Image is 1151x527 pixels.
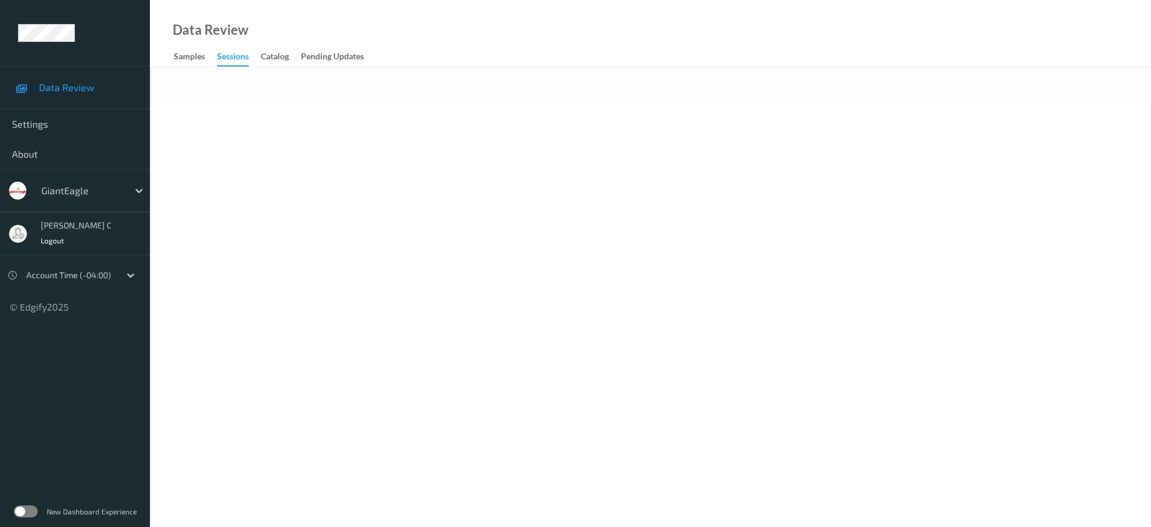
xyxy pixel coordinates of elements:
[301,50,364,65] div: Pending Updates
[217,49,261,67] a: Sessions
[261,49,301,65] a: Catalog
[261,50,289,65] div: Catalog
[174,49,217,65] a: Samples
[174,50,205,65] div: Samples
[173,24,248,36] div: Data Review
[217,50,249,67] div: Sessions
[301,49,376,65] a: Pending Updates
